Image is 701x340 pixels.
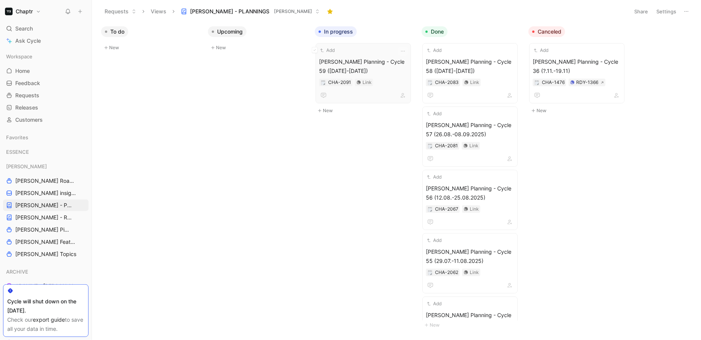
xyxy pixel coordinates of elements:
div: Workspace [3,51,89,62]
span: Home [15,67,30,75]
span: [PERSON_NAME] Planning - Cycle 36 (?.11.-19.11) [533,57,621,76]
img: 🗒️ [428,207,432,212]
button: Add [426,300,443,308]
a: Add[PERSON_NAME] Planning - Cycle 57 (26.08.-08.09.2025)Link [422,106,518,167]
span: [PERSON_NAME] Planning - Cycle 55 (29.07.-11.08.2025) [426,247,514,266]
a: Home [3,65,89,77]
h1: Chaptr [16,8,33,15]
button: 🗒️ [427,143,433,148]
div: Link [363,79,372,86]
div: ESSENCE [3,146,89,158]
span: Ask Cycle [15,36,41,45]
a: [PERSON_NAME] Pipeline [3,224,89,235]
span: [PERSON_NAME] Topics [15,250,76,258]
a: [PERSON_NAME] - PLANNINGS [3,200,89,211]
div: Search [3,23,89,34]
img: 🗒️ [428,144,432,148]
span: Feedback [15,79,40,87]
div: RDY-1366 [576,79,598,86]
img: 🗒️ [428,81,432,85]
span: [PERSON_NAME] Planning - Cycle 54 (15.07.-28.07.2025) [426,311,514,329]
a: Add[PERSON_NAME] Planning - Cycle 55 (29.07.-11.08.2025)Link [422,233,518,293]
span: [PERSON_NAME] Features [15,238,78,246]
button: 🗒️ [427,270,433,275]
div: ARCHIVE [3,266,89,277]
div: Cycle will shut down on the [DATE]. [7,297,84,315]
span: [PERSON_NAME] [274,8,312,15]
span: ARCHIVE - [PERSON_NAME] Pipeline [15,282,80,290]
div: [PERSON_NAME][PERSON_NAME] Roadmap - open items[PERSON_NAME] insights[PERSON_NAME] - PLANNINGS[PE... [3,161,89,260]
span: Upcoming [217,28,243,35]
button: Share [631,6,651,17]
span: [PERSON_NAME] - PLANNINGS [15,201,73,209]
span: Workspace [6,53,32,60]
a: Releases [3,102,89,113]
div: UpcomingNew [205,23,312,56]
a: [PERSON_NAME] insights [3,187,89,199]
span: [PERSON_NAME] Planning - Cycle 56 (12.08.-25.08.2025) [426,184,514,202]
span: Requests [15,92,39,99]
div: ESSENCE [3,146,89,160]
div: ARCHIVEARCHIVE - [PERSON_NAME] PipelineARCHIVE - Noa Pipeline [3,266,89,304]
div: CHA-1476 [542,79,565,86]
button: [PERSON_NAME] - PLANNINGS[PERSON_NAME] [177,6,323,17]
button: Add [426,237,443,244]
button: To do [101,26,128,37]
a: export guide [33,316,65,323]
span: Favorites [6,134,28,141]
a: Add[PERSON_NAME] Planning - Cycle 36 (?.11.-19.11)RDY-1366 [529,43,625,103]
span: [PERSON_NAME] Planning - Cycle 59 ([DATE]-[DATE]) [319,57,408,76]
button: New [315,106,416,115]
button: Requests [101,6,140,17]
img: Chaptr [5,8,13,15]
div: CHA-2083 [435,79,459,86]
div: Favorites [3,132,89,143]
span: ESSENCE [6,148,29,156]
div: CHA-2067 [435,205,458,213]
span: Canceled [538,28,561,35]
div: Link [470,79,479,86]
button: In progress [315,26,357,37]
div: Link [470,269,479,276]
a: [PERSON_NAME] Topics [3,248,89,260]
button: Add [533,47,550,54]
button: New [529,106,629,115]
button: Upcoming [208,26,247,37]
a: Ask Cycle [3,35,89,47]
span: [PERSON_NAME] insights [15,189,78,197]
div: CHA-2091 [328,79,351,86]
button: 🗒️ [427,80,433,85]
span: [PERSON_NAME] [6,163,47,170]
a: [PERSON_NAME] Features [3,236,89,248]
button: Canceled [529,26,565,37]
div: [PERSON_NAME] [3,161,89,172]
span: [PERSON_NAME] Roadmap - open items [15,177,76,185]
a: Add[PERSON_NAME] Planning - Cycle 58 ([DATE]-[DATE])Link [422,43,518,103]
div: CanceledNew [525,23,632,119]
span: [PERSON_NAME] Pipeline [15,226,71,234]
a: Add[PERSON_NAME] Planning - Cycle 59 ([DATE]-[DATE])Link [316,43,411,103]
span: Releases [15,104,38,111]
button: 🗒️ [321,80,326,85]
a: Add[PERSON_NAME] Planning - Cycle 56 (12.08.-25.08.2025)Link [422,170,518,230]
span: [PERSON_NAME] Planning - Cycle 57 (26.08.-08.09.2025) [426,121,514,139]
button: New [101,43,202,52]
a: Feedback [3,77,89,89]
span: Done [431,28,444,35]
span: [PERSON_NAME] - PLANNINGS [190,8,269,15]
button: Settings [653,6,680,17]
button: Add [319,47,336,54]
span: In progress [324,28,353,35]
a: ARCHIVE - [PERSON_NAME] Pipeline [3,280,89,292]
div: DoneNew [419,23,525,334]
span: Customers [15,116,43,124]
span: To do [110,28,124,35]
span: [PERSON_NAME] Planning - Cycle 58 ([DATE]-[DATE]) [426,57,514,76]
span: Search [15,24,33,33]
button: Views [147,6,170,17]
img: 🗒️ [535,81,539,85]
